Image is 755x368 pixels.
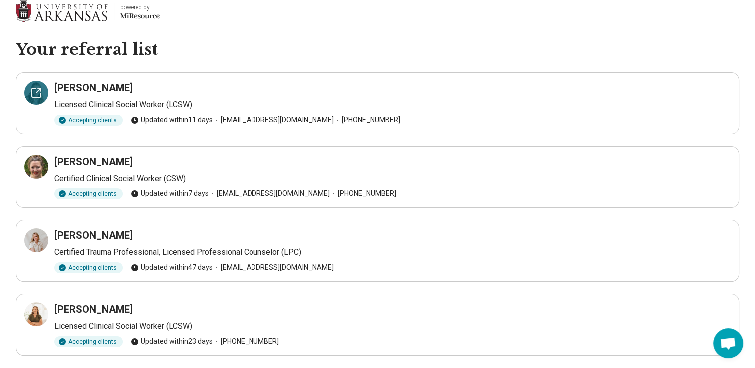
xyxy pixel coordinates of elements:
[16,39,739,60] h1: Your referral list
[131,188,209,199] span: Updated within 7 days
[54,81,133,95] h3: [PERSON_NAME]
[131,336,213,347] span: Updated within 23 days
[54,302,133,316] h3: [PERSON_NAME]
[54,336,123,347] div: Accepting clients
[54,99,731,111] p: Licensed Clinical Social Worker (LCSW)
[54,188,123,199] div: Accepting clients
[131,115,213,125] span: Updated within 11 days
[54,228,133,242] h3: [PERSON_NAME]
[120,3,160,12] div: powered by
[131,262,213,273] span: Updated within 47 days
[54,246,731,258] p: Certified Trauma Professional, Licensed Professional Counselor (LPC)
[213,262,334,273] span: [EMAIL_ADDRESS][DOMAIN_NAME]
[54,173,731,184] p: Certified Clinical Social Worker (CSW)
[54,262,123,273] div: Accepting clients
[54,320,731,332] p: Licensed Clinical Social Worker (LCSW)
[330,188,396,199] span: [PHONE_NUMBER]
[213,115,334,125] span: [EMAIL_ADDRESS][DOMAIN_NAME]
[54,115,123,126] div: Accepting clients
[334,115,400,125] span: [PHONE_NUMBER]
[209,188,330,199] span: [EMAIL_ADDRESS][DOMAIN_NAME]
[713,328,743,358] div: Open chat
[54,155,133,169] h3: [PERSON_NAME]
[213,336,279,347] span: [PHONE_NUMBER]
